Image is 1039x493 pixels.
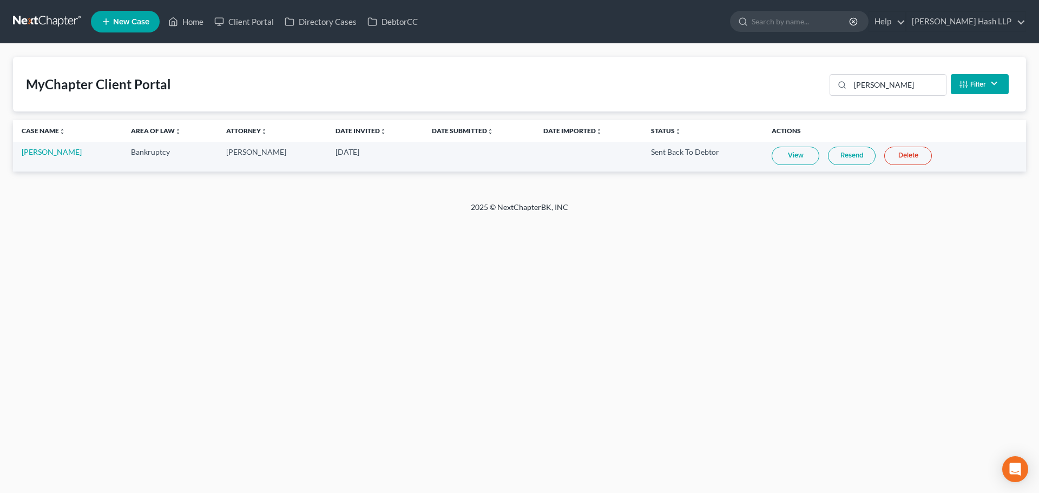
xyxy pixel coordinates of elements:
span: New Case [113,18,149,26]
a: Delete [884,147,932,165]
a: Resend [828,147,876,165]
span: [DATE] [336,147,359,156]
a: Area of Lawunfold_more [131,127,181,135]
td: Bankruptcy [122,142,218,172]
a: Home [163,12,209,31]
th: Actions [763,120,1026,142]
a: Statusunfold_more [651,127,681,135]
div: MyChapter Client Portal [26,76,171,93]
a: [PERSON_NAME] Hash LLP [906,12,1025,31]
i: unfold_more [596,128,602,135]
i: unfold_more [675,128,681,135]
td: Sent Back To Debtor [642,142,763,172]
i: unfold_more [487,128,494,135]
a: [PERSON_NAME] [22,147,82,156]
button: Filter [951,74,1009,94]
a: Directory Cases [279,12,362,31]
div: Open Intercom Messenger [1002,456,1028,482]
td: [PERSON_NAME] [218,142,327,172]
a: Attorneyunfold_more [226,127,267,135]
a: Client Portal [209,12,279,31]
input: Search... [850,75,946,95]
i: unfold_more [59,128,65,135]
div: 2025 © NextChapterBK, INC [211,202,828,221]
i: unfold_more [380,128,386,135]
i: unfold_more [261,128,267,135]
a: Case Nameunfold_more [22,127,65,135]
a: Date Submittedunfold_more [432,127,494,135]
a: Help [869,12,905,31]
a: DebtorCC [362,12,423,31]
a: Date Invitedunfold_more [336,127,386,135]
input: Search by name... [752,11,851,31]
a: View [772,147,819,165]
a: Date Importedunfold_more [543,127,602,135]
i: unfold_more [175,128,181,135]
